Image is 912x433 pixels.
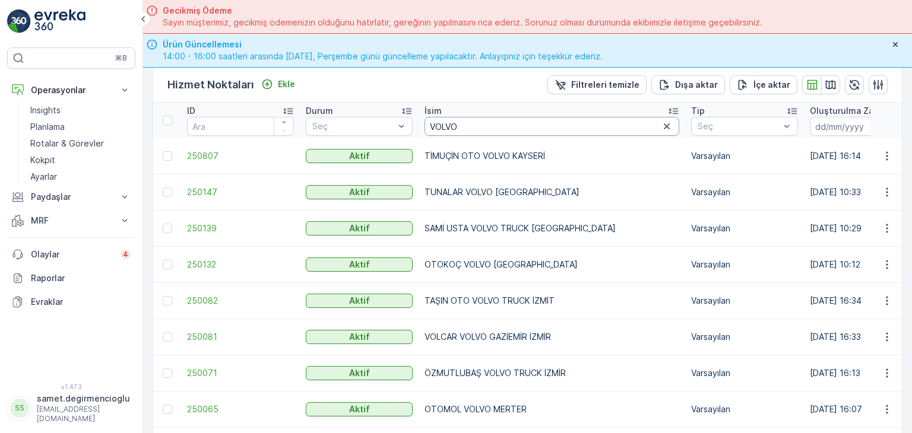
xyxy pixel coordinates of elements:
[7,209,135,233] button: MRF
[187,150,294,162] a: 250807
[419,174,685,211] td: TUNALAR VOLVO [GEOGRAPHIC_DATA]
[256,77,300,91] button: Ekle
[685,211,804,247] td: Varsayılan
[306,366,413,380] button: Aktif
[685,391,804,428] td: Varsayılan
[187,186,294,198] a: 250147
[419,319,685,355] td: VOLCAR VOLVO GAZİEMİR İZMİR
[163,332,172,342] div: Toggle Row Selected
[187,295,294,307] a: 250082
[30,171,57,183] p: Ayarlar
[675,79,718,91] p: Dışa aktar
[31,272,131,284] p: Raporlar
[306,294,413,308] button: Aktif
[730,75,797,94] button: İçe aktar
[37,405,130,424] p: [EMAIL_ADDRESS][DOMAIN_NAME]
[306,257,413,272] button: Aktif
[349,295,370,307] p: Aktif
[349,259,370,270] p: Aktif
[163,405,172,414] div: Toggle Row Selected
[425,117,679,136] input: Ara
[419,355,685,391] td: ÖZMUTLUBAŞ VOLVO TRUCK İZMİR
[163,17,762,28] span: Sayın müşterimiz, gecikmiş ödemenizin olduğunu hatırlatır, gereğinin yapılmasını rica ederiz. Sor...
[571,79,639,91] p: Filtreleri temizle
[163,296,172,305] div: Toggle Row Selected
[698,120,780,132] p: Seç
[30,154,55,166] p: Kokpit
[810,105,893,117] p: Oluşturulma Zamanı
[306,221,413,235] button: Aktif
[425,105,442,117] p: İsim
[306,330,413,344] button: Aktif
[187,105,195,117] p: ID
[163,187,172,197] div: Toggle Row Selected
[167,77,254,93] p: Hizmet Noktaları
[306,185,413,199] button: Aktif
[30,121,65,133] p: Planlama
[163,224,172,233] div: Toggle Row Selected
[306,402,413,416] button: Aktif
[349,150,370,162] p: Aktif
[419,391,685,428] td: OTOMOL VOLVO MERTER
[306,105,333,117] p: Durum
[187,222,294,234] span: 250139
[419,211,685,247] td: SAMİ USTA VOLVO TRUCK [GEOGRAPHIC_DATA]
[187,331,294,343] a: 250081
[26,119,135,135] a: Planlama
[7,290,135,314] a: Evraklar
[685,247,804,283] td: Varsayılan
[349,222,370,234] p: Aktif
[37,393,130,405] p: samet.degirmencioglu
[349,403,370,415] p: Aktif
[187,403,294,415] a: 250065
[419,138,685,174] td: TİMUÇİN OTO VOLVO KAYSERİ
[30,138,104,149] p: Rotalar & Görevler
[685,283,804,319] td: Varsayılan
[685,174,804,211] td: Varsayılan
[7,243,135,266] a: Olaylar4
[115,53,127,63] p: ⌘B
[7,383,135,390] span: v 1.47.3
[685,355,804,391] td: Varsayılan
[31,249,113,260] p: Olaylar
[187,259,294,270] a: 250132
[278,78,295,90] p: Ekle
[419,283,685,319] td: TAŞIN OTO VOLVO TRUCK İZMİT
[163,39,603,50] span: Ürün Güncellemesi
[419,247,685,283] td: OTOKOÇ VOLVO [GEOGRAPHIC_DATA]
[30,104,61,116] p: Insights
[31,191,112,203] p: Paydaşlar
[753,79,790,91] p: İçe aktar
[163,368,172,378] div: Toggle Row Selected
[187,367,294,379] span: 250071
[163,50,603,62] span: 14:00 - 16:00 saatleri arasında [DATE], Perşembe günü güncelleme yapılacaktır. Anlayışınız için t...
[691,105,705,117] p: Tip
[685,138,804,174] td: Varsayılan
[10,399,29,418] div: SS
[26,152,135,168] a: Kokpit
[26,102,135,119] a: Insights
[187,117,294,136] input: Ara
[312,120,394,132] p: Seç
[34,9,85,33] img: logo_light-DOdMpM7g.png
[26,168,135,185] a: Ayarlar
[163,151,172,161] div: Toggle Row Selected
[7,266,135,290] a: Raporlar
[306,149,413,163] button: Aktif
[31,296,131,308] p: Evraklar
[7,393,135,424] button: SSsamet.degirmencioglu[EMAIL_ADDRESS][DOMAIN_NAME]
[651,75,725,94] button: Dışa aktar
[163,260,172,269] div: Toggle Row Selected
[349,331,370,343] p: Aktif
[163,5,762,17] span: Gecikmiş Ödeme
[810,117,891,136] input: dd/mm/yyyy
[547,75,647,94] button: Filtreleri temizle
[685,319,804,355] td: Varsayılan
[7,185,135,209] button: Paydaşlar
